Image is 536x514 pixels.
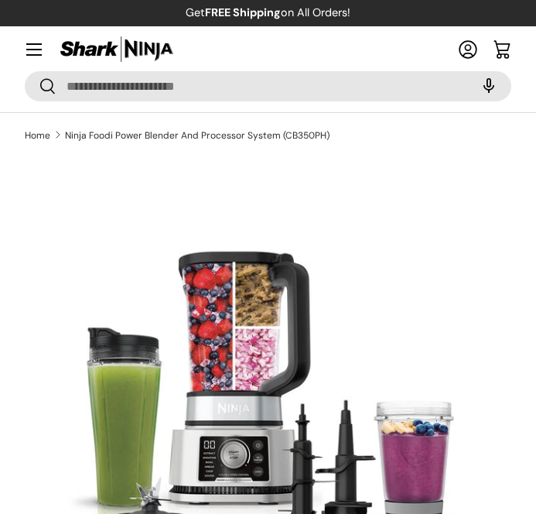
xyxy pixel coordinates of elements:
[65,131,329,140] a: Ninja Foodi Power Blender And Processor System (CB350PH)
[25,128,511,142] nav: Breadcrumbs
[464,69,510,103] speech-search-button: Search by voice
[59,34,175,64] img: Shark Ninja Philippines
[205,5,281,19] strong: FREE Shipping
[186,5,350,22] p: Get on All Orders!
[25,131,50,140] a: Home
